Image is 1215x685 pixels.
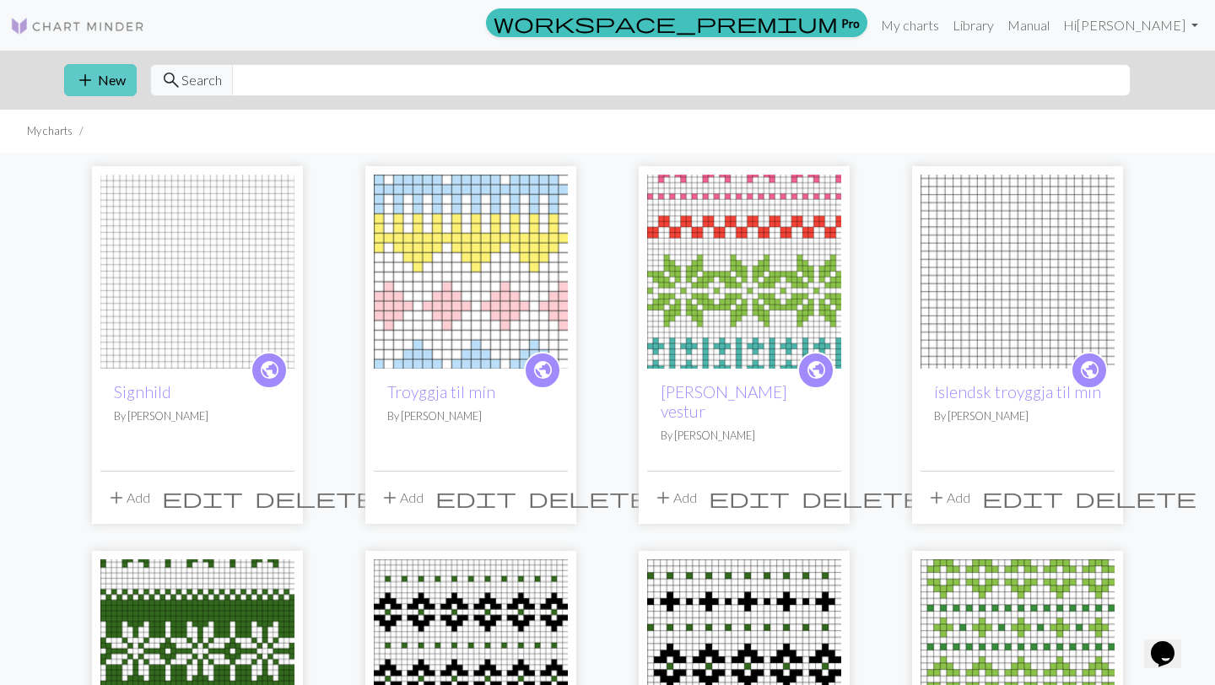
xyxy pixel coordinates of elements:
[1144,618,1198,668] iframe: chat widget
[709,488,790,508] i: Edit
[524,352,561,389] a: public
[259,353,280,387] i: public
[75,68,95,92] span: add
[1075,486,1196,510] span: delete
[802,486,923,510] span: delete
[435,488,516,508] i: Edit
[374,482,429,514] button: Add
[251,352,288,389] a: public
[100,646,294,662] a: Grøn troyggja til mín
[1056,8,1205,42] a: Hi[PERSON_NAME]
[661,428,828,444] p: By [PERSON_NAME]
[494,11,838,35] span: workspace_premium
[1069,482,1202,514] button: Delete
[703,482,796,514] button: Edit
[921,482,976,514] button: Add
[934,382,1101,402] a: íslendsk troyggja til mín
[114,408,281,424] p: By [PERSON_NAME]
[921,175,1115,369] img: íslendsk troyggja til mín
[709,486,790,510] span: edit
[255,486,376,510] span: delete
[249,482,382,514] button: Delete
[806,357,827,383] span: public
[10,16,145,36] img: Logo
[64,64,137,96] button: New
[156,482,249,514] button: Edit
[374,646,568,662] a: Jóhan
[661,382,787,421] a: [PERSON_NAME] vestur
[100,482,156,514] button: Add
[435,486,516,510] span: edit
[387,408,554,424] p: By [PERSON_NAME]
[797,352,834,389] a: public
[161,68,181,92] span: search
[921,646,1115,662] a: Dreingjatroyggja Eyðun
[806,353,827,387] i: public
[946,8,1001,42] a: Library
[647,262,841,278] a: Borda vestur
[976,482,1069,514] button: Edit
[796,482,929,514] button: Delete
[374,262,568,278] a: Troyggja til mín
[647,175,841,369] img: Borda vestur
[106,486,127,510] span: add
[100,262,294,278] a: Signhild
[114,382,171,402] a: Signhild
[532,353,553,387] i: public
[982,486,1063,510] span: edit
[162,488,243,508] i: Edit
[921,262,1115,278] a: íslendsk troyggja til mín
[162,486,243,510] span: edit
[181,70,222,90] span: Search
[387,382,495,402] a: Troyggja til mín
[1071,352,1108,389] a: public
[1001,8,1056,42] a: Manual
[532,357,553,383] span: public
[874,8,946,42] a: My charts
[926,486,947,510] span: add
[522,482,656,514] button: Delete
[100,175,294,369] img: Signhild
[982,488,1063,508] i: Edit
[259,357,280,383] span: public
[380,486,400,510] span: add
[1079,353,1100,387] i: public
[27,123,73,139] li: My charts
[653,486,673,510] span: add
[374,175,568,369] img: Troyggja til mín
[429,482,522,514] button: Edit
[528,486,650,510] span: delete
[1079,357,1100,383] span: public
[647,482,703,514] button: Add
[486,8,867,37] a: Pro
[934,408,1101,424] p: By [PERSON_NAME]
[647,646,841,662] a: Dreingjatroyggja Eyðun aðrir litir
